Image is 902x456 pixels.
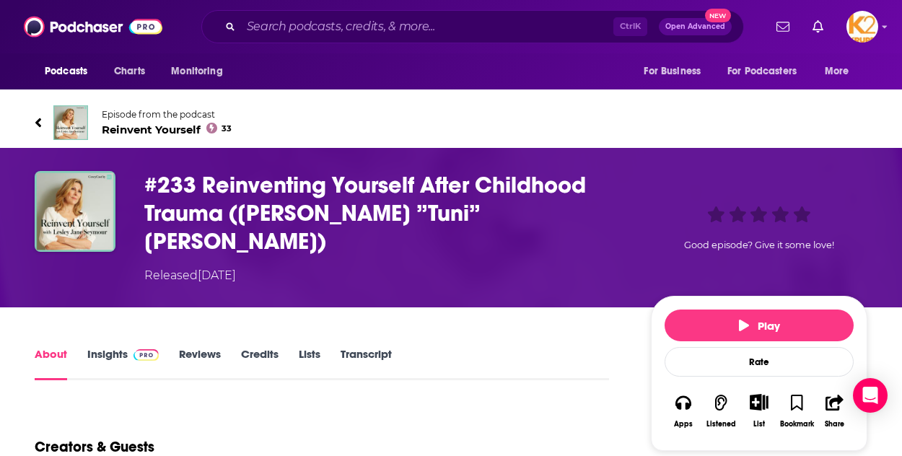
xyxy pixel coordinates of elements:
[718,58,818,85] button: open menu
[133,349,159,361] img: Podchaser Pro
[35,347,67,380] a: About
[102,109,232,120] span: Episode from the podcast
[778,385,815,437] button: Bookmark
[102,123,232,136] span: Reinvent Yourself
[179,347,221,380] a: Reviews
[144,267,236,284] div: Released [DATE]
[727,61,797,82] span: For Podcasters
[846,11,878,43] img: User Profile
[706,420,736,429] div: Listened
[161,58,241,85] button: open menu
[674,420,693,429] div: Apps
[846,11,878,43] button: Show profile menu
[35,105,451,140] a: Reinvent YourselfEpisode from the podcastReinvent Yourself33
[241,347,279,380] a: Credits
[853,378,888,413] div: Open Intercom Messenger
[35,58,106,85] button: open menu
[644,61,701,82] span: For Business
[739,319,780,333] span: Play
[241,15,613,38] input: Search podcasts, credits, & more...
[816,385,854,437] button: Share
[753,419,765,429] div: List
[53,105,88,140] img: Reinvent Yourself
[780,420,814,429] div: Bookmark
[201,10,744,43] div: Search podcasts, credits, & more...
[665,385,702,437] button: Apps
[613,17,647,36] span: Ctrl K
[87,347,159,380] a: InsightsPodchaser Pro
[659,18,732,35] button: Open AdvancedNew
[665,310,854,341] button: Play
[740,385,778,437] div: Show More ButtonList
[171,61,222,82] span: Monitoring
[35,438,154,456] h2: Creators & Guests
[105,58,154,85] a: Charts
[24,13,162,40] img: Podchaser - Follow, Share and Rate Podcasts
[744,394,774,410] button: Show More Button
[665,23,725,30] span: Open Advanced
[807,14,829,39] a: Show notifications dropdown
[825,61,849,82] span: More
[299,347,320,380] a: Lists
[705,9,731,22] span: New
[825,420,844,429] div: Share
[114,61,145,82] span: Charts
[35,171,115,252] img: #233 Reinventing Yourself After Childhood Trauma (Antonia ”Tuni” Deignan)
[771,14,795,39] a: Show notifications dropdown
[665,347,854,377] div: Rate
[222,126,232,132] span: 33
[846,11,878,43] span: Logged in as K2Krupp
[702,385,740,437] button: Listened
[815,58,867,85] button: open menu
[45,61,87,82] span: Podcasts
[144,171,628,255] h1: #233 Reinventing Yourself After Childhood Trauma (Antonia ”Tuni” Deignan)
[684,240,834,250] span: Good episode? Give it some love!
[341,347,392,380] a: Transcript
[634,58,719,85] button: open menu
